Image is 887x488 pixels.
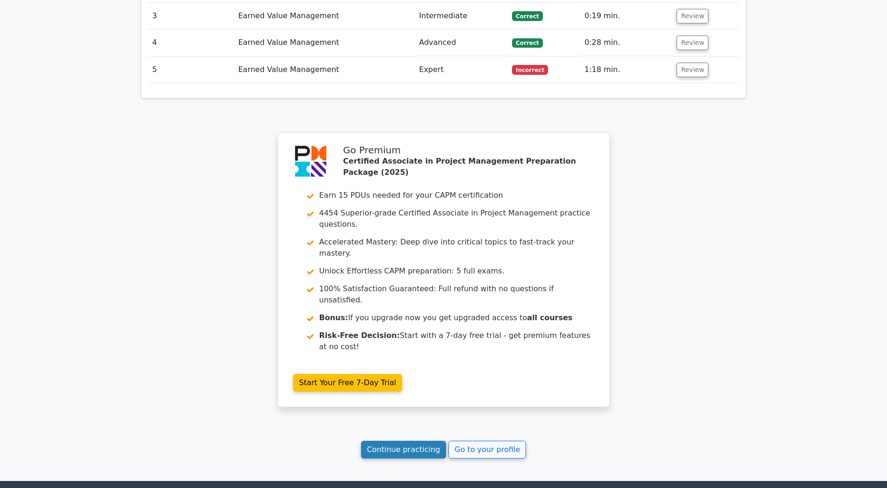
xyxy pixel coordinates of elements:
td: Earned Value Management [234,57,415,83]
td: 5 [149,57,235,83]
td: Earned Value Management [234,29,415,56]
span: Correct [512,11,542,21]
td: 1:18 min. [581,57,673,83]
a: Start Your Free 7-Day Trial [293,374,403,392]
td: Expert [415,57,508,83]
span: Correct [512,38,542,48]
a: Go to your profile [448,441,526,459]
a: Continue practicing [361,441,447,459]
span: Incorrect [512,65,548,74]
td: 4 [149,29,235,56]
td: 3 [149,3,235,29]
td: Intermediate [415,3,508,29]
td: Advanced [415,29,508,56]
td: 0:19 min. [581,3,673,29]
td: 0:28 min. [581,29,673,56]
button: Review [677,63,708,77]
button: Review [677,36,708,50]
button: Review [677,9,708,23]
td: Earned Value Management [234,3,415,29]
